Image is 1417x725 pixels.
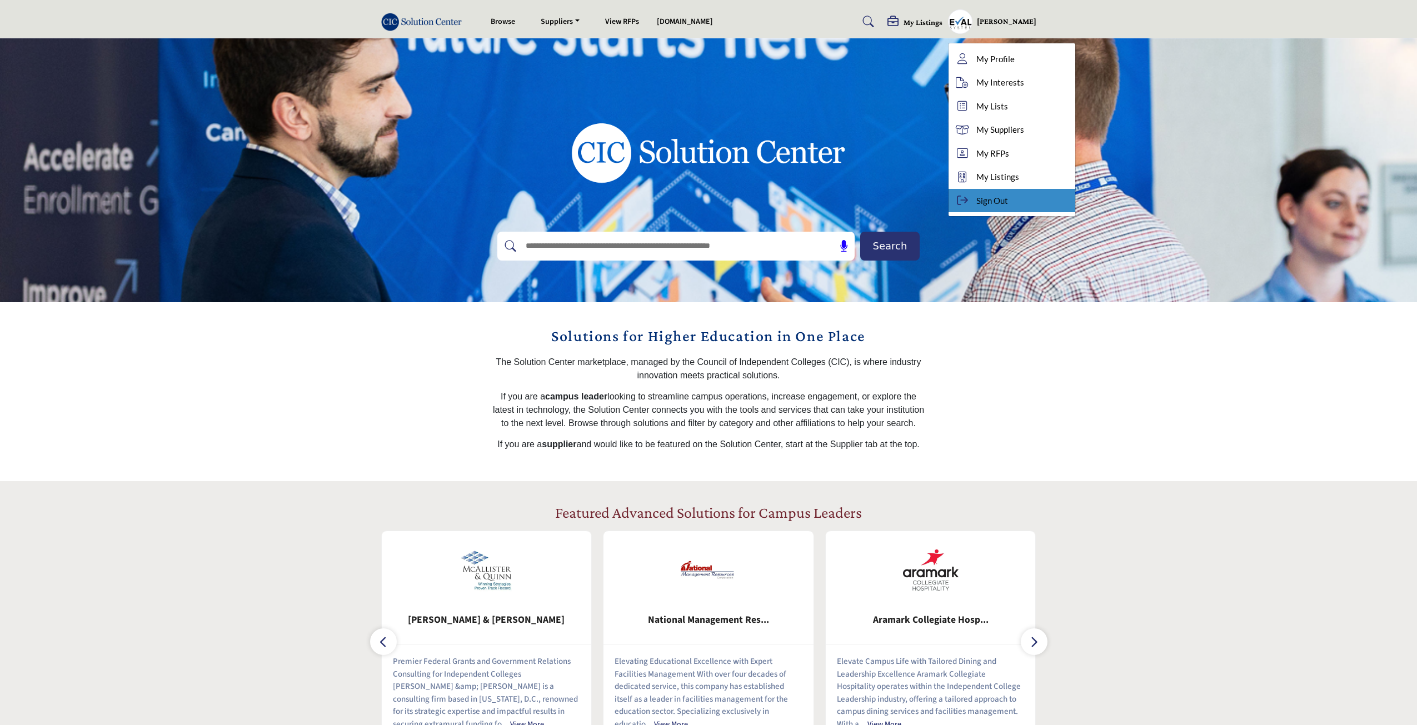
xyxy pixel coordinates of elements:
h2: Featured Advanced Solutions for Campus Leaders [555,503,862,522]
a: My Listings [949,165,1075,189]
b: McAllister & Quinn [398,606,575,635]
span: National Management Res... [620,613,797,627]
strong: campus leader [545,392,607,401]
a: [DOMAIN_NAME] [657,16,713,27]
img: image [533,81,884,225]
a: Search [852,13,881,31]
a: My Lists [949,94,1075,118]
span: Sign Out [976,194,1008,207]
span: If you are a and would like to be featured on the Solution Center, start at the Supplier tab at t... [497,439,920,449]
img: McAllister & Quinn [458,542,514,598]
span: Search [873,238,907,253]
span: My Profile [976,53,1015,66]
img: National Management Resources Corporation [681,542,736,598]
span: My Suppliers [976,123,1024,136]
span: My Listings [976,171,1019,183]
a: My RFPs [949,142,1075,166]
h5: My Listings [904,17,942,27]
strong: supplier [542,439,576,449]
h5: [PERSON_NAME] [977,16,1036,27]
a: Aramark Collegiate Hosp... [826,606,1036,635]
span: The Solution Center marketplace, managed by the Council of Independent Colleges (CIC), is where i... [496,357,921,380]
button: Search [860,232,920,261]
a: [PERSON_NAME] & [PERSON_NAME] [382,606,592,635]
span: If you are a looking to streamline campus operations, increase engagement, or explore the latest ... [493,392,924,428]
a: Browse [491,16,515,27]
a: National Management Res... [603,606,814,635]
a: Suppliers [533,14,587,29]
a: View RFPs [605,16,639,27]
img: Site Logo [381,13,468,31]
a: My Profile [949,47,1075,71]
span: My RFPs [976,147,1009,160]
div: My Listings [887,16,942,29]
span: [PERSON_NAME] & [PERSON_NAME] [398,613,575,627]
b: Aramark Collegiate Hospitality [842,606,1019,635]
span: My Interests [976,76,1024,89]
a: My Suppliers [949,118,1075,142]
img: Aramark Collegiate Hospitality [903,542,959,598]
a: My Interests [949,71,1075,94]
span: Aramark Collegiate Hosp... [842,613,1019,627]
b: National Management Resources Corporation [620,606,797,635]
button: Show hide supplier dropdown [948,9,972,34]
h2: Solutions for Higher Education in One Place [492,324,925,348]
span: My Lists [976,100,1008,113]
